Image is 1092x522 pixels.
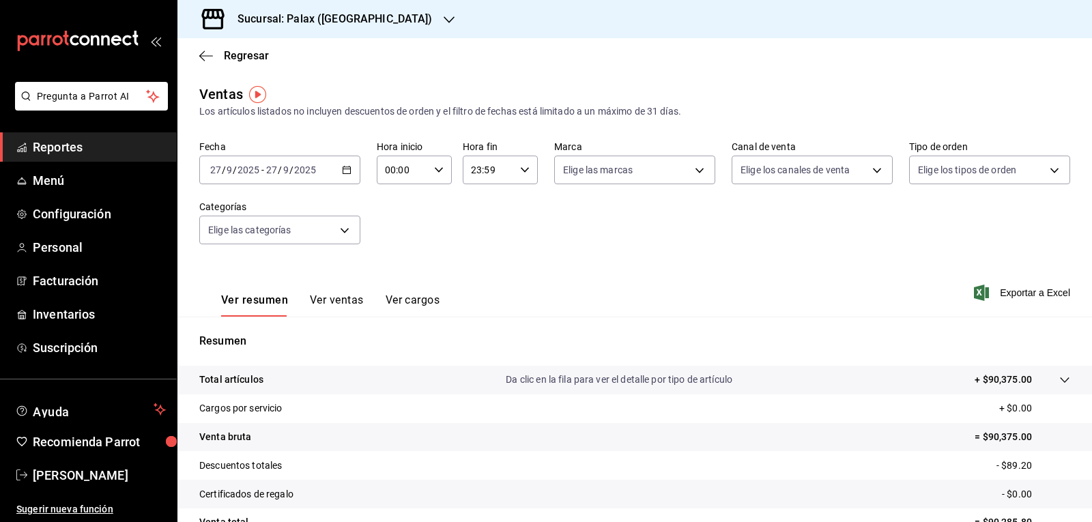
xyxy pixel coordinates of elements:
img: Tooltip marker [249,86,266,103]
label: Marca [554,142,715,151]
label: Hora inicio [377,142,452,151]
span: Configuración [33,205,166,223]
p: - $0.00 [1002,487,1070,502]
span: / [289,164,293,175]
button: Exportar a Excel [977,285,1070,301]
p: Cargos por servicio [199,401,283,416]
input: -- [226,164,233,175]
a: Pregunta a Parrot AI [10,99,168,113]
span: Pregunta a Parrot AI [37,89,147,104]
input: -- [210,164,222,175]
p: Certificados de regalo [199,487,293,502]
p: + $0.00 [999,401,1070,416]
button: open_drawer_menu [150,35,161,46]
button: Ver resumen [221,293,288,317]
span: Sugerir nueva función [16,502,166,517]
label: Fecha [199,142,360,151]
span: Inventarios [33,305,166,323]
p: - $89.20 [996,459,1070,473]
p: Resumen [199,333,1070,349]
span: Elige los canales de venta [741,163,850,177]
span: / [278,164,282,175]
div: Los artículos listados no incluyen descuentos de orden y el filtro de fechas está limitado a un m... [199,104,1070,119]
span: Reportes [33,138,166,156]
span: - [261,164,264,175]
label: Canal de venta [732,142,893,151]
button: Pregunta a Parrot AI [15,82,168,111]
button: Ver ventas [310,293,364,317]
button: Regresar [199,49,269,62]
span: Personal [33,238,166,257]
span: Regresar [224,49,269,62]
p: = $90,375.00 [975,430,1070,444]
input: ---- [237,164,260,175]
span: Elige los tipos de orden [918,163,1016,177]
p: Total artículos [199,373,263,387]
label: Tipo de orden [909,142,1070,151]
span: Ayuda [33,401,148,418]
span: Elige las marcas [563,163,633,177]
p: + $90,375.00 [975,373,1032,387]
span: Menú [33,171,166,190]
div: navigation tabs [221,293,440,317]
p: Da clic en la fila para ver el detalle por tipo de artículo [506,373,732,387]
span: Suscripción [33,338,166,357]
p: Venta bruta [199,430,251,444]
span: / [233,164,237,175]
label: Hora fin [463,142,538,151]
p: Descuentos totales [199,459,282,473]
input: ---- [293,164,317,175]
span: / [222,164,226,175]
span: Elige las categorías [208,223,291,237]
span: Facturación [33,272,166,290]
input: -- [283,164,289,175]
span: [PERSON_NAME] [33,466,166,484]
input: -- [265,164,278,175]
label: Categorías [199,202,360,212]
h3: Sucursal: Palax ([GEOGRAPHIC_DATA]) [227,11,433,27]
span: Recomienda Parrot [33,433,166,451]
div: Ventas [199,84,243,104]
button: Ver cargos [386,293,440,317]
